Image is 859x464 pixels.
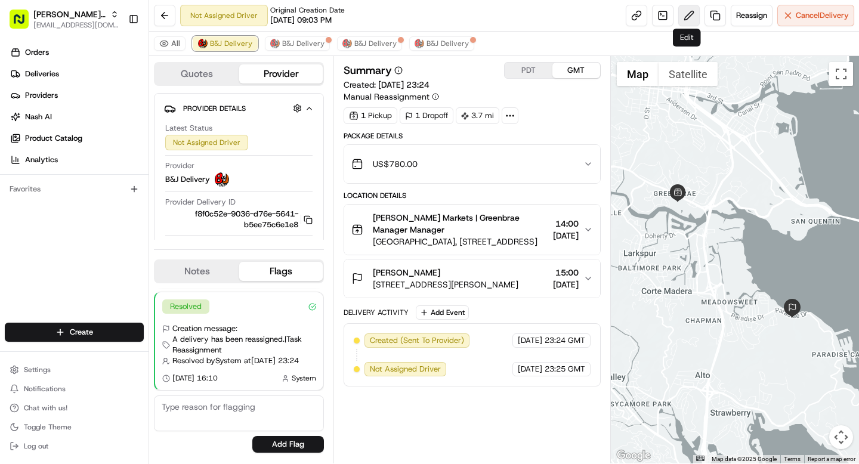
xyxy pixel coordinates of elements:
button: Manual Reassignment [344,91,439,103]
button: PDT [505,63,552,78]
button: Settings [5,361,144,378]
span: Latest Status [165,123,212,134]
span: [PERSON_NAME] [37,185,97,194]
a: Open this area in Google Maps (opens a new window) [614,448,653,463]
button: Provider Details [164,98,314,118]
img: 1736555255976-a54dd68f-1ca7-489b-9aae-adbdc363a1c4 [12,114,33,135]
span: [DATE] 23:24 [378,79,429,90]
span: at [DATE] 23:24 [244,355,299,366]
button: Add Flag [252,436,324,453]
span: [PERSON_NAME] [373,267,440,279]
button: [PERSON_NAME] Markets | Greenbrae Manager Manager[GEOGRAPHIC_DATA], [STREET_ADDRESS]14:00[DATE] [344,205,600,255]
div: Start new chat [54,114,196,126]
div: Favorites [5,180,144,199]
button: B&J Delivery [193,36,258,51]
span: 23:24 GMT [545,335,585,346]
button: [PERSON_NAME] Markets[EMAIL_ADDRESS][DOMAIN_NAME] [5,5,123,33]
span: Not Assigned Driver [370,364,441,375]
img: 4920774857489_3d7f54699973ba98c624_72.jpg [25,114,47,135]
span: Deliveries [25,69,59,79]
button: Log out [5,438,144,454]
button: Show street map [617,62,659,86]
span: [DATE] [553,230,579,242]
a: 📗Knowledge Base [7,262,96,283]
a: Powered byPylon [84,295,144,305]
img: 1736555255976-a54dd68f-1ca7-489b-9aae-adbdc363a1c4 [24,185,33,195]
span: API Documentation [113,267,191,279]
div: 1 Dropoff [400,107,453,124]
span: Provider Delivery ID [165,197,236,208]
span: [DATE] 16:10 [172,373,218,383]
img: profile_bj_cartwheel_2man.png [342,39,352,48]
div: Package Details [344,131,600,141]
span: [DATE] [167,217,191,227]
button: B&J Delivery [265,36,330,51]
div: Delivery Activity [344,308,409,317]
button: B&J Delivery [337,36,402,51]
button: Keyboard shortcuts [696,456,704,461]
a: Report a map error [808,456,855,462]
button: Toggle Theme [5,419,144,435]
button: Add Event [416,305,469,320]
span: 15:00 [553,267,579,279]
div: 3.7 mi [456,107,499,124]
a: Product Catalog [5,129,149,148]
div: 1 Pickup [344,107,397,124]
img: profile_bj_cartwheel_2man.png [270,39,280,48]
span: [DATE] [106,185,130,194]
img: Google [614,448,653,463]
span: Settings [24,365,51,375]
input: Clear [31,77,197,89]
button: Flags [239,262,323,281]
button: Map camera controls [829,425,853,449]
span: Provider [165,160,194,171]
div: Edit [673,29,701,47]
button: [PERSON_NAME][STREET_ADDRESS][PERSON_NAME]15:00[DATE] [344,259,600,298]
span: [GEOGRAPHIC_DATA], [STREET_ADDRESS] [373,236,548,248]
button: Create [5,323,144,342]
button: Quotes [155,64,239,83]
span: Nash AI [25,112,52,122]
span: [STREET_ADDRESS][PERSON_NAME] [373,279,518,290]
span: Creation message: [172,323,237,334]
span: [PERSON_NAME] [PERSON_NAME] [37,217,158,227]
span: Product Catalog [25,133,82,144]
button: Toggle fullscreen view [829,62,853,86]
div: 📗 [12,268,21,277]
div: 💻 [101,268,110,277]
span: [DATE] 09:03 PM [270,15,332,26]
button: Chat with us! [5,400,144,416]
span: Resolved by System [172,355,242,366]
span: Pylon [119,296,144,305]
a: Providers [5,86,149,105]
h3: Summary [344,65,392,76]
span: Analytics [25,154,58,165]
span: [PERSON_NAME] Markets [33,8,106,20]
span: [EMAIL_ADDRESS][DOMAIN_NAME] [33,20,119,30]
span: Original Creation Date [270,5,345,15]
img: profile_bj_cartwheel_2man.png [198,39,208,48]
span: Map data ©2025 Google [712,456,777,462]
button: Notifications [5,381,144,397]
span: Created: [344,79,429,91]
button: Notes [155,262,239,281]
a: Terms (opens in new tab) [784,456,801,462]
button: B&J Delivery [409,36,474,51]
span: System [292,373,316,383]
div: Resolved [162,299,209,314]
span: B&J Delivery [354,39,397,48]
span: 23:25 GMT [545,364,585,375]
button: US$780.00 [344,145,600,183]
img: profile_bj_cartwheel_2man.png [215,172,229,187]
span: Toggle Theme [24,422,72,432]
div: Past conversations [12,155,80,165]
img: Nash [12,12,36,36]
span: [PERSON_NAME] Markets | Greenbrae Manager Manager [373,212,548,236]
span: Created (Sent To Provider) [370,335,464,346]
span: Providers [25,90,58,101]
span: Knowledge Base [24,267,91,279]
span: Create [70,327,93,338]
span: B&J Delivery [427,39,469,48]
span: Log out [24,441,48,451]
button: GMT [552,63,600,78]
